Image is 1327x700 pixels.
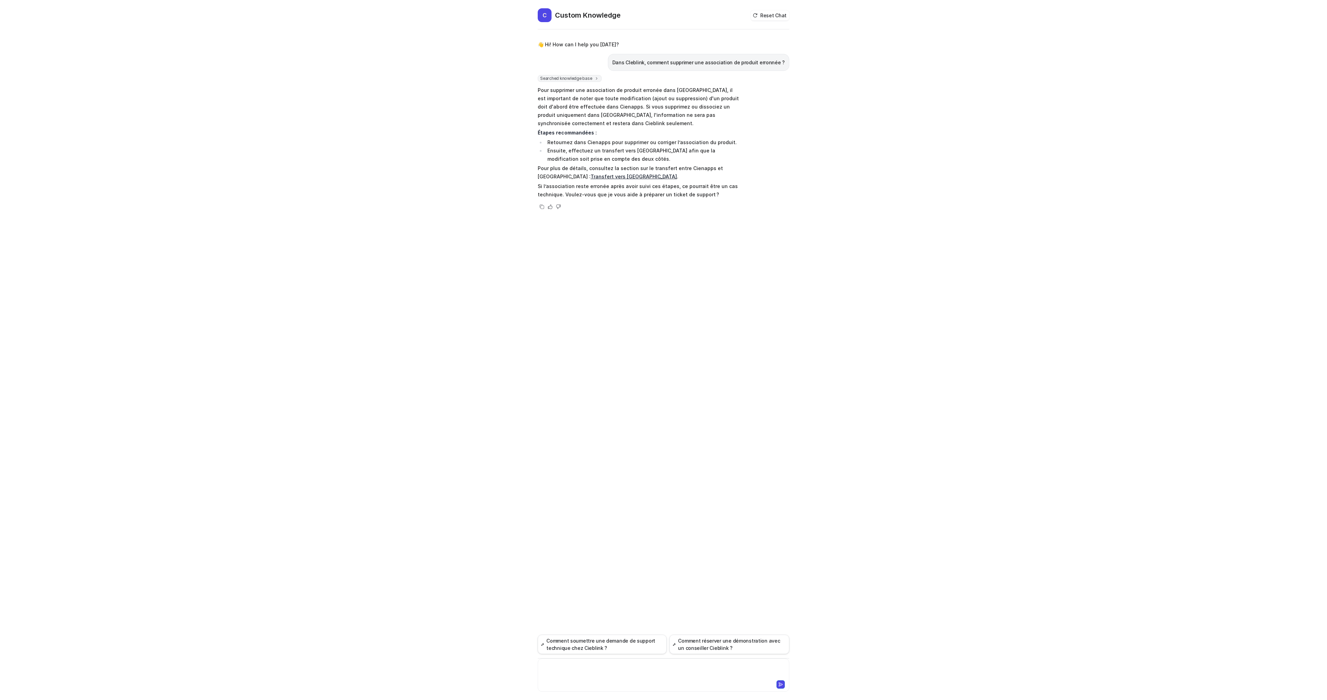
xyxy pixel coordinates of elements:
[538,75,602,82] span: Searched knowledge base
[612,58,785,67] p: Dans CIeblink, comment supprimer une association de produit erronnée ?
[538,182,740,199] p: Si l’association reste erronée après avoir suivi ces étapes, ce pourrait être un cas technique. V...
[555,10,621,20] h2: Custom Knowledge
[545,147,740,163] li: Ensuite, effectuez un transfert vers [GEOGRAPHIC_DATA] afin que la modification soit prise en com...
[538,40,619,49] p: 👋 Hi! How can I help you [DATE]?
[669,635,789,654] button: Comment réserver une démonstration avec un conseiller Cieblink ?
[538,635,667,654] button: Comment soumettre une demande de support technique chez Cieblink ?
[751,10,789,20] button: Reset Chat
[538,164,740,181] p: Pour plus de détails, consultez la section sur le transfert entre Cienapps et [GEOGRAPHIC_DATA] : .
[545,138,740,147] li: Retournez dans Cienapps pour supprimer ou corriger l’association du produit.
[538,86,740,128] p: Pour supprimer une association de produit erronée dans [GEOGRAPHIC_DATA], il est important de not...
[538,130,597,136] strong: Étapes recommandées :
[591,174,677,179] a: Transfert vers [GEOGRAPHIC_DATA]
[538,8,552,22] span: C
